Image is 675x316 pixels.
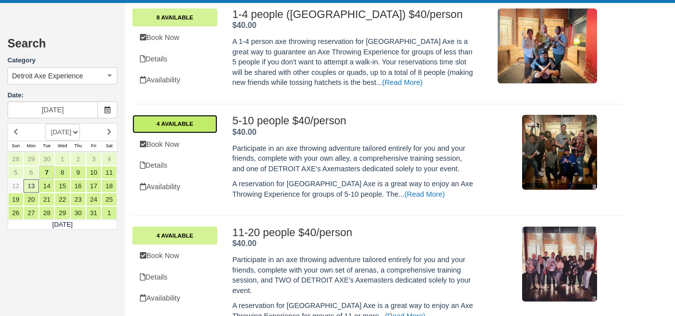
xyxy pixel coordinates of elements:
a: 27 [23,206,39,220]
a: 3 [86,152,101,166]
img: M103-1 [522,115,597,190]
a: 5 [8,166,23,179]
a: 29 [54,206,70,220]
strong: Price: $40 [232,128,256,136]
a: 22 [54,193,70,206]
a: 16 [70,179,86,193]
h2: 5-10 people $40/person [232,115,476,127]
a: 29 [23,152,39,166]
a: 10 [86,166,101,179]
strong: Price: $40 [232,239,256,248]
a: Availability [132,288,217,309]
label: Date: [7,91,117,100]
a: 18 [101,179,117,193]
a: 11 [101,166,117,179]
td: [DATE] [8,220,117,230]
a: 4 Available [132,227,217,245]
th: Sat [101,141,117,152]
a: 8 Available [132,8,217,26]
a: Availability [132,177,217,197]
h2: Search [7,37,117,56]
h2: 11-20 people $40/person [232,227,476,239]
span: $40.00 [232,239,256,248]
p: Participate in an axe throwing adventure tailored entirely for you and your friends, complete wit... [232,143,476,174]
a: Details [132,49,217,69]
a: 2 [70,152,86,166]
strong: Price: $40 [232,21,256,29]
a: 30 [70,206,86,220]
img: M140-1 [522,227,597,302]
span: Detroit Axe Experience [12,71,83,81]
th: Tue [39,141,54,152]
label: Category [7,56,117,65]
a: Book Now [132,27,217,48]
a: (Read More) [405,190,445,198]
a: 4 [101,152,117,166]
a: (Read More) [382,78,423,86]
a: 14 [39,179,54,193]
p: Participate in an axe throwing adventure tailored entirely for you and your friends, complete wit... [232,255,476,296]
a: 30 [39,152,54,166]
a: 17 [86,179,101,193]
a: 24 [86,193,101,206]
a: 6 [23,166,39,179]
th: Sun [8,141,23,152]
a: 19 [8,193,23,206]
a: Book Now [132,134,217,155]
a: 28 [39,206,54,220]
a: 7 [39,166,54,179]
a: 26 [8,206,23,220]
a: 1 [101,206,117,220]
a: 13 [23,179,39,193]
a: 12 [8,179,23,193]
a: 21 [39,193,54,206]
a: 8 [54,166,70,179]
th: Mon [23,141,39,152]
a: Details [132,155,217,176]
a: 31 [86,206,101,220]
a: 20 [23,193,39,206]
th: Thu [70,141,86,152]
a: Details [132,267,217,288]
a: 9 [70,166,86,179]
img: M183-2 [498,8,597,83]
a: 4 Available [132,115,217,133]
a: 28 [8,152,23,166]
h2: 1-4 people ([GEOGRAPHIC_DATA]) $40/person [232,8,476,20]
p: A reservation for [GEOGRAPHIC_DATA] Axe is a great way to enjoy an Axe Throwing Experience for gr... [232,179,476,199]
a: 1 [54,152,70,166]
a: Availability [132,70,217,90]
a: 15 [54,179,70,193]
th: Wed [54,141,70,152]
a: Book Now [132,246,217,266]
button: Detroit Axe Experience [7,67,117,84]
p: A 1-4 person axe throwing reservation for [GEOGRAPHIC_DATA] Axe is a great way to guarantee an Ax... [232,36,476,88]
span: $40.00 [232,21,256,29]
a: 25 [101,193,117,206]
th: Fri [86,141,101,152]
a: 23 [70,193,86,206]
span: $40.00 [232,128,256,136]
